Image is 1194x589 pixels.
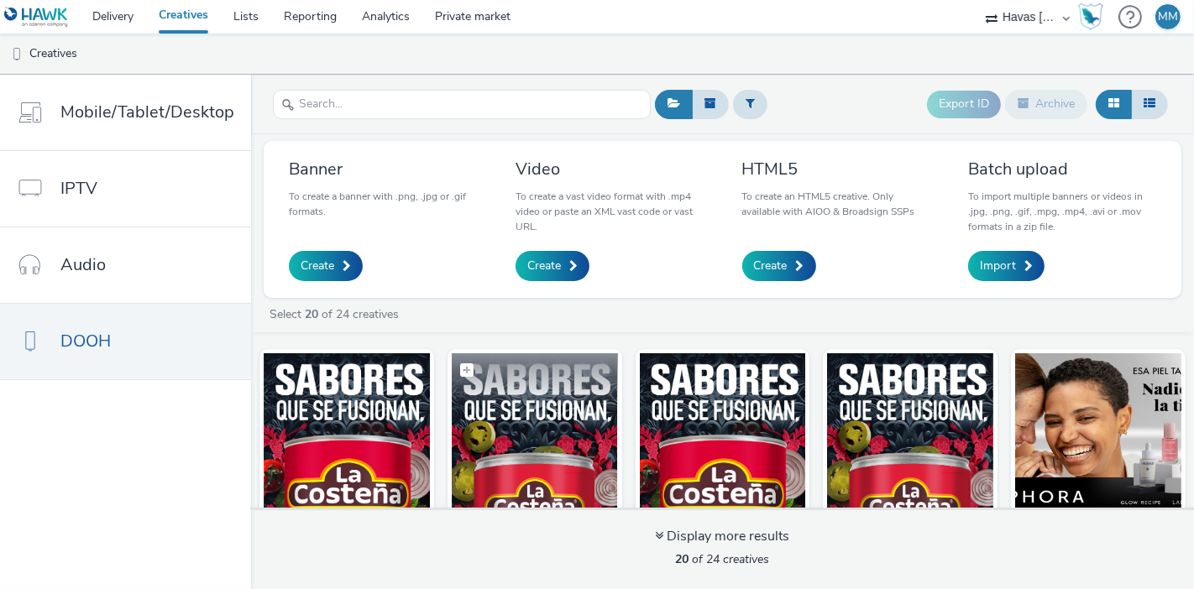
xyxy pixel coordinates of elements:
[742,158,930,180] h3: HTML5
[742,251,816,281] a: Create
[968,189,1156,234] p: To import multiple banners or videos in .jpg, .png, .gif, .mpg, .mp4, .avi or .mov formats in a z...
[60,253,106,277] span: Audio
[268,306,406,322] a: Select of 24 creatives
[676,551,770,567] span: of 24 creatives
[754,258,788,274] span: Create
[1005,90,1087,118] button: Archive
[60,100,234,124] span: Mobile/Tablet/Desktop
[452,353,618,517] img: ARTES LA COSTEÑA V3.1 visual
[289,158,477,180] h3: Banner
[516,189,704,234] p: To create a vast video format with .mp4 video or paste an XML vast code or vast URL.
[1131,90,1168,118] button: Table
[305,306,318,322] strong: 20
[264,353,430,517] img: CREATIVOS LA COSTEÑA V3.2 visual
[527,258,561,274] span: Create
[289,189,477,219] p: To create a banner with .png, .jpg or .gif formats.
[927,91,1001,117] button: Export ID
[968,251,1045,281] a: Import
[516,158,704,180] h3: Video
[968,158,1156,180] h3: Batch upload
[827,353,993,517] img: Arte 1 - Nachos - La Costeña - 2025 visual
[1096,90,1132,118] button: Grid
[656,527,790,546] div: Display more results
[60,176,97,201] span: IPTV
[516,251,589,281] a: Create
[289,251,363,281] a: Create
[273,90,651,119] input: Search...
[301,258,334,274] span: Create
[1158,4,1178,29] div: MM
[8,46,25,63] img: dooh
[980,258,1016,274] span: Import
[1078,3,1110,30] a: Hawk Academy
[4,7,69,28] img: undefined Logo
[676,551,689,567] strong: 20
[640,353,806,517] img: Arte 2 - Frijoles - La Costeña - 2025 visual
[60,329,111,353] span: DOOH
[1078,3,1103,30] img: Hawk Academy
[742,189,930,219] p: To create an HTML5 creative. Only available with AIOO & Broadsign SSPs
[1015,353,1181,517] img: Sephora Only At - 1248x672 - Serums visual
